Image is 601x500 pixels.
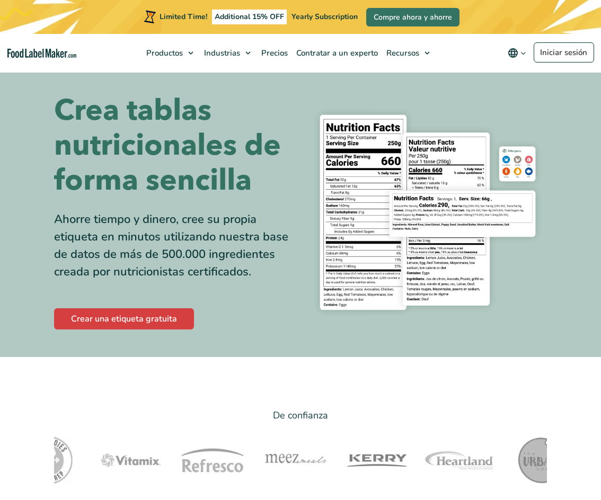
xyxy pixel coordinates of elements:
a: Industrias [199,34,256,72]
span: Precios [258,48,289,58]
span: Additional 15% OFF [212,10,287,24]
button: Change language [500,42,534,64]
a: Crear una etiqueta gratuita [54,308,194,329]
a: Food Label Maker homepage [7,49,76,58]
a: Recursos [381,34,435,72]
div: Ahorre tiempo y dinero, cree su propia etiqueta en minutos utilizando nuestra base de datos de má... [54,211,293,281]
span: Productos [143,48,184,58]
a: Compre ahora y ahorre [366,8,459,26]
span: Recursos [383,48,420,58]
span: Limited Time! [160,12,207,22]
a: Contratar a un experto [291,34,381,72]
p: De confianza [54,408,547,423]
span: Contratar a un experto [293,48,379,58]
a: Precios [256,34,291,72]
a: Productos [141,34,199,72]
span: Yearly Subscription [291,12,358,22]
h1: Crea tablas nutricionales de forma sencilla [54,93,293,198]
a: Iniciar sesión [534,42,594,63]
span: Industrias [201,48,241,58]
